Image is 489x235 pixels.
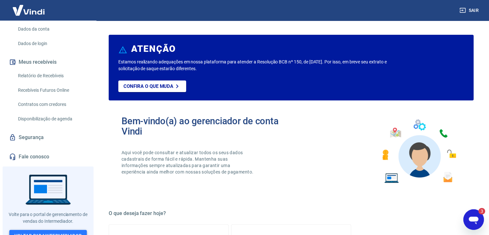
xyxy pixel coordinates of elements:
[8,0,50,20] img: Vindi
[463,209,484,230] iframe: Botão para iniciar a janela de mensagens, 3 mensagens não lidas
[8,55,88,69] button: Meus recebíveis
[123,83,173,89] p: Confira o que muda
[15,112,88,126] a: Disponibilização de agenda
[376,116,461,187] img: Imagem de um avatar masculino com diversos icones exemplificando as funcionalidades do gerenciado...
[15,69,88,82] a: Relatório de Recebíveis
[8,130,88,145] a: Segurança
[458,5,481,16] button: Sair
[122,149,255,175] p: Aqui você pode consultar e atualizar todos os seus dados cadastrais de forma fácil e rápida. Mant...
[8,150,88,164] a: Fale conosco
[131,46,176,52] h6: ATENÇÃO
[15,37,88,50] a: Dados de login
[15,84,88,97] a: Recebíveis Futuros Online
[472,208,485,214] iframe: Número de mensagens não lidas
[118,59,395,72] p: Estamos realizando adequações em nossa plataforma para atender a Resolução BCB nº 150, de [DATE]....
[109,210,474,217] h5: O que deseja fazer hoje?
[118,80,186,92] a: Confira o que muda
[15,23,88,36] a: Dados da conta
[15,98,88,111] a: Contratos com credores
[122,116,291,136] h2: Bem-vindo(a) ao gerenciador de conta Vindi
